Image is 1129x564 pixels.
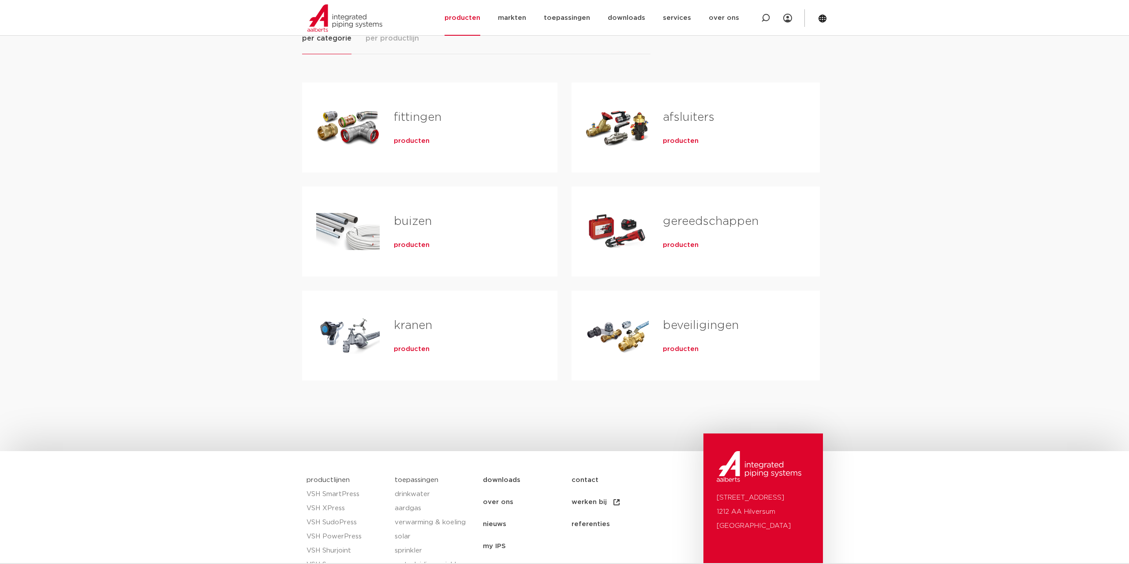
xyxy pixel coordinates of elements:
[366,33,419,44] span: per productlijn
[395,487,474,501] a: drinkwater
[395,544,474,558] a: sprinkler
[307,487,386,501] a: VSH SmartPress
[483,491,572,513] a: over ons
[483,513,572,535] a: nieuws
[395,530,474,544] a: solar
[395,515,474,530] a: verwarming & koeling
[307,515,386,530] a: VSH SudoPress
[572,491,660,513] a: werken bij
[307,530,386,544] a: VSH PowerPress
[483,469,572,491] a: downloads
[717,491,809,533] p: [STREET_ADDRESS] 1212 AA Hilversum [GEOGRAPHIC_DATA]
[394,216,432,227] a: buizen
[394,345,430,354] a: producten
[572,513,660,535] a: referenties
[663,345,699,354] a: producten
[307,477,350,483] a: productlijnen
[663,112,714,123] a: afsluiters
[395,501,474,515] a: aardgas
[663,137,699,146] a: producten
[302,33,827,395] div: Tabs. Open items met enter of spatie, sluit af met escape en navigeer met de pijltoetsen.
[302,33,351,44] span: per categorie
[307,501,386,515] a: VSH XPress
[394,137,430,146] a: producten
[395,477,438,483] a: toepassingen
[394,241,430,250] a: producten
[572,469,660,491] a: contact
[663,241,699,250] a: producten
[663,216,759,227] a: gereedschappen
[307,544,386,558] a: VSH Shurjoint
[483,469,699,557] nav: Menu
[663,320,739,331] a: beveiligingen
[394,112,441,123] a: fittingen
[394,320,432,331] a: kranen
[483,535,572,557] a: my IPS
